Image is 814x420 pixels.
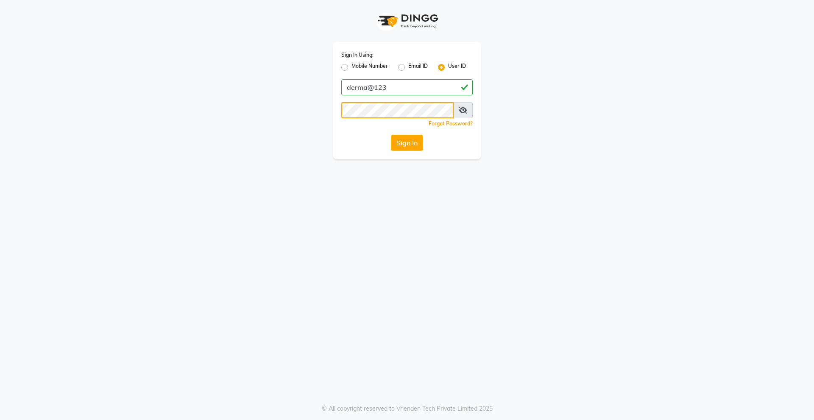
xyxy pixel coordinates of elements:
label: Email ID [408,62,428,72]
button: Sign In [391,135,423,151]
input: Username [341,79,473,95]
label: Mobile Number [351,62,388,72]
label: Sign In Using: [341,51,374,59]
input: Username [341,102,454,118]
a: Forgot Password? [429,120,473,127]
label: User ID [448,62,466,72]
img: logo1.svg [373,8,441,33]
